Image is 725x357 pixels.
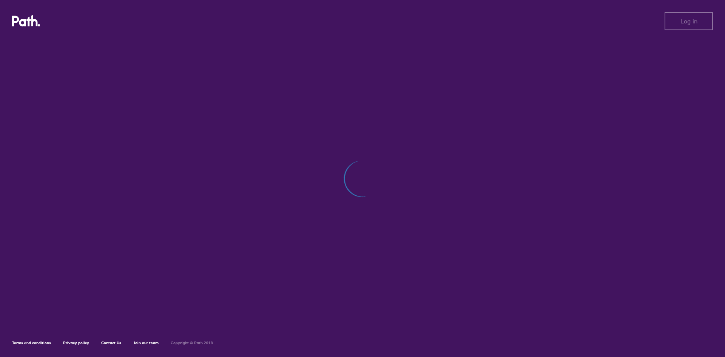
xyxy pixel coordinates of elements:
a: Contact Us [101,340,121,345]
a: Terms and conditions [12,340,51,345]
button: Log in [665,12,713,30]
a: Join our team [133,340,159,345]
span: Log in [680,18,697,25]
a: Privacy policy [63,340,89,345]
h6: Copyright © Path 2018 [171,341,213,345]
